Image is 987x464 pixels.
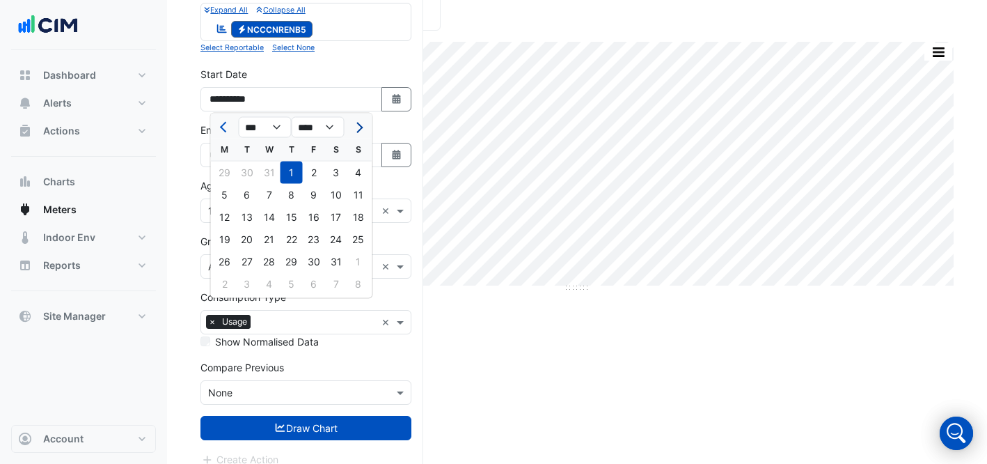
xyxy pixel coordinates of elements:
[43,96,72,110] span: Alerts
[200,360,284,375] label: Compare Previous
[347,162,370,184] div: 4
[325,251,347,273] div: Saturday, August 31, 2024
[200,43,264,52] small: Select Reportable
[239,117,292,138] select: Select month
[303,229,325,251] div: Friday, August 23, 2024
[258,184,281,206] div: 7
[258,273,281,295] div: 4
[390,93,403,105] fa-icon: Select Date
[258,162,281,184] div: Wednesday, July 31, 2024
[258,229,281,251] div: 21
[43,203,77,217] span: Meters
[258,206,281,229] div: Wednesday, August 14, 2024
[281,184,303,206] div: Thursday, August 8, 2024
[214,273,236,295] div: 2
[236,184,258,206] div: Tuesday, August 6, 2024
[214,229,236,251] div: Monday, August 19, 2024
[303,273,325,295] div: Friday, September 6, 2024
[347,273,370,295] div: Sunday, September 8, 2024
[347,184,370,206] div: Sunday, August 11, 2024
[18,309,32,323] app-icon: Site Manager
[43,231,95,245] span: Indoor Env
[18,258,32,272] app-icon: Reports
[303,206,325,229] div: Friday, August 16, 2024
[347,206,370,229] div: 18
[11,252,156,279] button: Reports
[256,6,305,15] small: Collapse All
[325,184,347,206] div: Saturday, August 10, 2024
[43,175,75,189] span: Charts
[281,162,303,184] div: Thursday, August 1, 2024
[347,273,370,295] div: 8
[347,184,370,206] div: 11
[236,273,258,295] div: 3
[236,162,258,184] div: Tuesday, July 30, 2024
[200,123,242,137] label: End Date
[325,251,347,273] div: 31
[236,162,258,184] div: 30
[11,89,156,117] button: Alerts
[11,224,156,252] button: Indoor Env
[325,162,347,184] div: Saturday, August 3, 2024
[214,162,236,184] div: 29
[325,184,347,206] div: 10
[303,184,325,206] div: Friday, August 9, 2024
[272,43,315,52] small: Select None
[281,229,303,251] div: Thursday, August 22, 2024
[325,162,347,184] div: 3
[258,273,281,295] div: Wednesday, September 4, 2024
[11,302,156,330] button: Site Manager
[18,231,32,245] app-icon: Indoor Env
[347,162,370,184] div: Sunday, August 4, 2024
[281,251,303,273] div: Thursday, August 29, 2024
[281,273,303,295] div: 5
[303,139,325,161] div: F
[281,273,303,295] div: Thursday, September 5, 2024
[281,229,303,251] div: 22
[258,162,281,184] div: 31
[381,203,393,218] span: Clear
[347,229,370,251] div: 25
[43,432,84,446] span: Account
[281,206,303,229] div: Thursday, August 15, 2024
[214,206,236,229] div: 12
[11,425,156,453] button: Account
[200,416,411,440] button: Draw Chart
[237,24,247,34] fa-icon: Electricity
[236,251,258,273] div: Tuesday, August 27, 2024
[43,124,80,138] span: Actions
[281,139,303,161] div: T
[236,251,258,273] div: 27
[214,184,236,206] div: Monday, August 5, 2024
[325,273,347,295] div: Saturday, September 7, 2024
[940,417,973,450] div: Open Intercom Messenger
[347,139,370,161] div: S
[214,273,236,295] div: Monday, September 2, 2024
[325,139,347,161] div: S
[43,258,81,272] span: Reports
[17,11,79,39] img: Company Logo
[281,206,303,229] div: 15
[18,175,32,189] app-icon: Charts
[200,234,243,249] label: Group By
[347,206,370,229] div: Sunday, August 18, 2024
[236,139,258,161] div: T
[303,229,325,251] div: 23
[231,21,313,38] span: NCCCNRENB5
[214,184,236,206] div: 5
[258,184,281,206] div: Wednesday, August 7, 2024
[292,117,345,138] select: Select year
[303,273,325,295] div: 6
[18,68,32,82] app-icon: Dashboard
[236,229,258,251] div: 20
[258,251,281,273] div: 28
[204,3,248,16] button: Expand All
[236,229,258,251] div: Tuesday, August 20, 2024
[214,162,236,184] div: Monday, July 29, 2024
[216,116,233,139] button: Previous month
[18,124,32,138] app-icon: Actions
[43,309,106,323] span: Site Manager
[347,251,370,273] div: Sunday, September 1, 2024
[258,251,281,273] div: Wednesday, August 28, 2024
[215,334,319,349] label: Show Normalised Data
